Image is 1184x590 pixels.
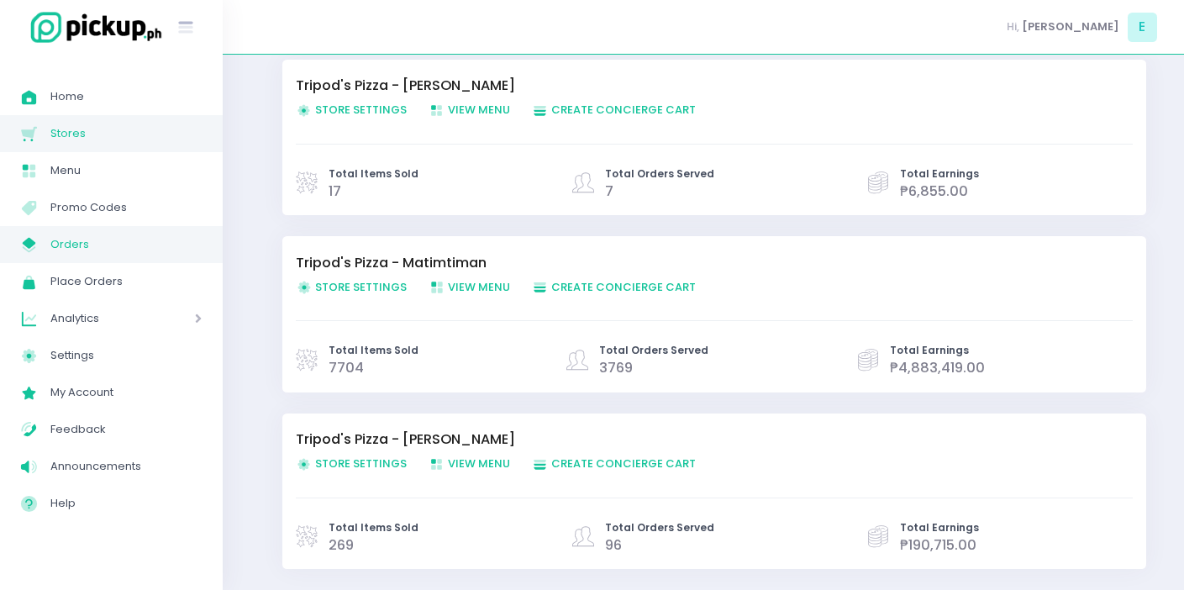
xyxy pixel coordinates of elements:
[50,86,202,108] span: Home
[296,456,407,471] span: Store Settings
[296,279,429,296] a: Store Settings
[429,279,532,296] a: View Menu
[605,182,613,201] span: 7
[532,456,718,472] a: Create Concierge Cart
[50,197,202,219] span: Promo Codes
[50,234,202,255] span: Orders
[532,279,718,296] a: Create Concierge Cart
[900,520,979,535] span: Total Earnings
[50,308,147,329] span: Analytics
[50,345,202,366] span: Settings
[50,123,202,145] span: Stores
[296,429,1116,450] a: Tripod's Pizza - [PERSON_NAME]
[599,343,708,358] span: Total Orders Served
[429,102,532,119] a: View Menu
[329,182,341,201] span: 17
[329,166,418,182] span: Total Items Sold
[605,166,714,182] span: Total Orders Served
[532,102,718,119] a: Create Concierge Cart
[1022,18,1119,35] span: [PERSON_NAME]
[329,358,364,377] span: 7704
[900,182,968,201] span: ₱6,855.00
[599,358,633,377] span: 3769
[1007,18,1019,35] span: Hi,
[605,520,714,535] span: Total Orders Served
[429,102,510,118] span: View Menu
[296,456,429,472] a: Store Settings
[532,456,696,471] span: Create Concierge Cart
[1128,13,1157,42] span: E
[329,535,354,555] span: 269
[900,166,979,182] span: Total Earnings
[50,456,202,477] span: Announcements
[50,271,202,292] span: Place Orders
[890,343,985,358] span: Total Earnings
[329,343,418,358] span: Total Items Sold
[50,419,202,440] span: Feedback
[50,382,202,403] span: My Account
[296,76,1116,96] a: Tripod's Pizza - [PERSON_NAME]
[532,102,696,118] span: Create Concierge Cart
[296,102,429,119] a: Store Settings
[429,456,532,472] a: View Menu
[50,160,202,182] span: Menu
[329,520,418,535] span: Total Items Sold
[532,279,696,295] span: Create Concierge Cart
[429,456,510,471] span: View Menu
[890,358,985,377] span: ₱4,883,419.00
[296,279,407,295] span: Store Settings
[296,253,1116,273] a: Tripod's Pizza - Matimtiman
[900,535,976,555] span: ₱190,715.00
[605,535,622,555] span: 96
[21,9,164,45] img: logo
[296,102,407,118] span: Store Settings
[429,279,510,295] span: View Menu
[50,493,202,514] span: Help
